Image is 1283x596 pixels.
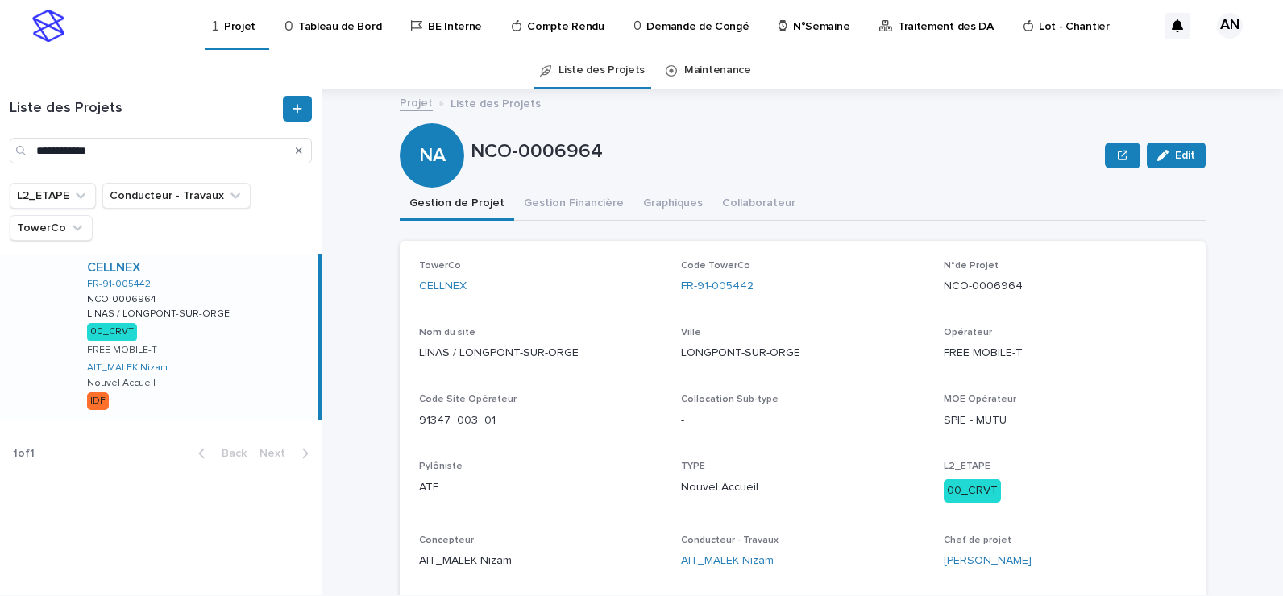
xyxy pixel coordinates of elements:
p: NCO-0006964 [471,140,1098,163]
p: LONGPONT-SUR-ORGE [681,345,924,362]
span: Pylôniste [419,461,463,471]
span: Ville [681,328,701,337]
a: Maintenance [684,52,751,89]
a: Projet [400,93,433,111]
a: [PERSON_NAME] [944,553,1032,569]
button: L2_ETAPE [10,183,96,209]
span: Next [260,448,295,459]
span: TowerCo [419,261,461,271]
p: - [681,412,924,429]
span: Chef de projet [944,536,1011,545]
p: LINAS / LONGPONT-SUR-ORGE [419,345,662,362]
button: Conducteur - Travaux [102,183,251,209]
p: NCO-0006964 [944,278,1186,295]
span: Concepteur [419,536,474,545]
p: LINAS / LONGPONT-SUR-ORGE [87,305,233,320]
a: AIT_MALEK Nizam [681,553,774,569]
a: FR-91-005442 [87,279,151,290]
button: Back [185,446,253,461]
button: Next [253,446,322,461]
p: AIT_MALEK Nizam [419,553,662,569]
p: Nouvel Accueil [681,479,924,496]
a: CELLNEX [419,278,467,295]
a: Liste des Projets [558,52,645,89]
span: N°de Projet [944,261,999,271]
a: FR-91-005442 [681,278,754,295]
div: 00_CRVT [944,479,1001,503]
div: IDF [87,392,109,410]
button: Edit [1147,143,1206,168]
h1: Liste des Projets [10,100,280,118]
p: SPIE - MUTU [944,412,1186,429]
p: FREE MOBILE-T [944,345,1186,362]
span: Conducteur - Travaux [681,536,779,545]
p: Liste des Projets [451,93,541,111]
span: L2_ETAPE [944,461,990,471]
button: Gestion de Projet [400,188,514,221]
div: AN [1217,13,1243,39]
button: Graphiques [633,188,712,221]
span: Opérateur [944,328,992,337]
button: Collaborateur [712,188,805,221]
span: Code Site Opérateur [419,395,517,404]
a: AIT_MALEK Nizam [87,362,168,374]
img: stacker-logo-s-only.png [32,10,64,42]
span: TYPE [681,461,705,471]
div: NA [400,79,464,167]
span: MOE Opérateur [944,395,1016,404]
button: Gestion Financière [514,188,633,221]
a: CELLNEX [87,260,141,275]
p: 91347_003_01 [419,412,662,429]
p: NCO-0006964 [87,291,160,305]
button: TowerCo [10,215,93,241]
div: 00_CRVT [87,323,137,341]
p: ATF [419,479,662,496]
input: Search [10,138,312,163]
span: Code TowerCo [681,261,750,271]
span: Collocation Sub-type [681,395,779,404]
span: Nom du site [419,328,475,337]
p: Nouvel Accueil [87,378,156,389]
span: Edit [1175,150,1195,161]
p: FREE MOBILE-T [87,345,157,356]
span: Back [212,448,247,459]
